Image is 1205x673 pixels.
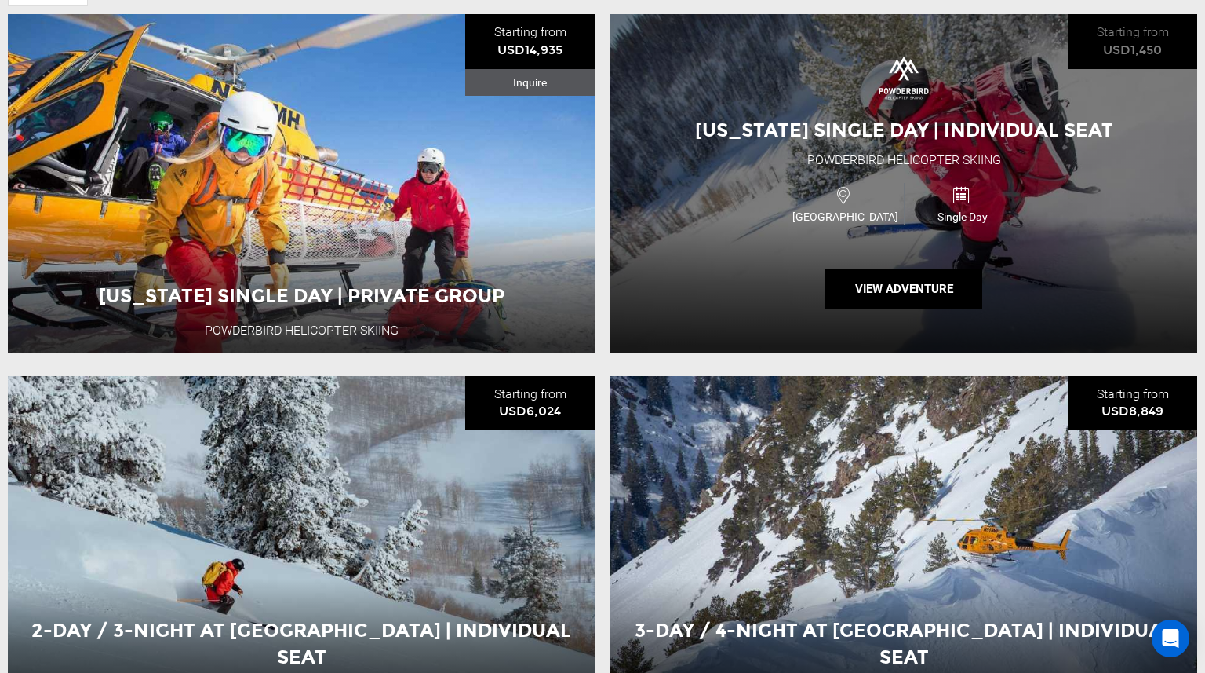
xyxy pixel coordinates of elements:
[908,209,1018,225] span: Single Day
[1152,620,1189,657] div: Open Intercom Messenger
[825,269,982,309] button: View Adventure
[786,209,904,225] span: [GEOGRAPHIC_DATA]
[807,152,1001,170] div: Powderbird Helicopter Skiing
[869,46,939,109] img: images
[695,119,1113,141] span: [US_STATE] Single Day | Individual Seat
